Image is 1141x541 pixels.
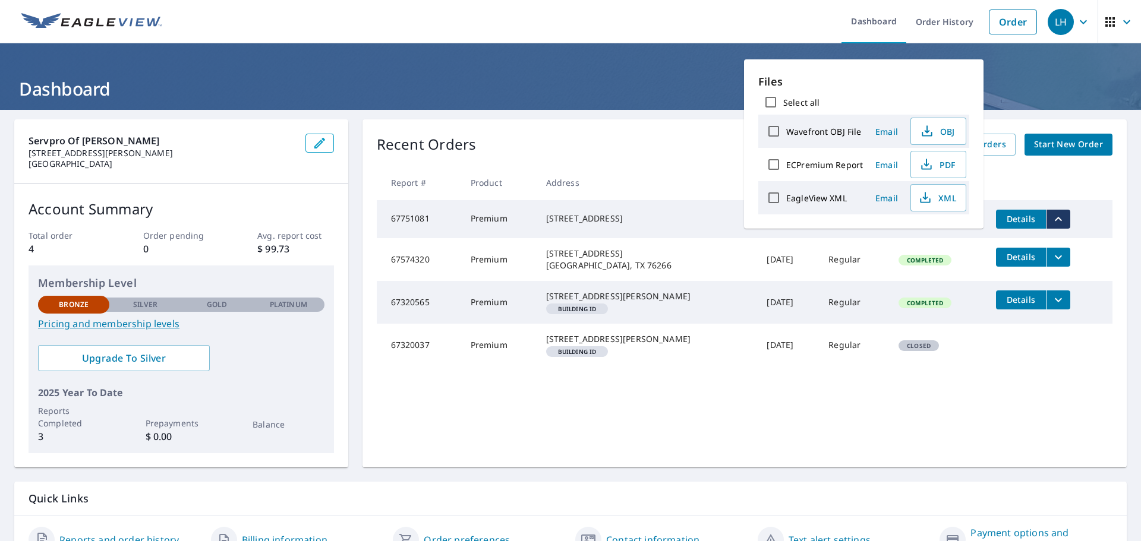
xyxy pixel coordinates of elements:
span: Details [1003,251,1039,262]
em: Building ID [558,306,597,312]
button: filesDropdownBtn-67751081 [1046,210,1070,229]
p: 3 [38,429,109,444]
span: Completed [900,299,950,307]
button: OBJ [910,118,966,145]
a: Start New Order [1025,134,1112,156]
p: Membership Level [38,275,324,291]
td: Premium [461,324,537,366]
p: Bronze [59,299,89,310]
th: Address [537,165,758,200]
img: EV Logo [21,13,162,31]
div: [STREET_ADDRESS] [546,213,748,224]
p: Reports Completed [38,404,109,429]
td: 67320565 [377,281,461,324]
td: Regular [819,281,889,324]
th: Report # [377,165,461,200]
p: Prepayments [146,417,217,429]
button: XML [910,184,966,211]
td: Premium [461,281,537,324]
td: 67574320 [377,238,461,281]
div: [STREET_ADDRESS][PERSON_NAME] [546,333,748,345]
button: Email [868,122,906,141]
p: [STREET_ADDRESS][PERSON_NAME] [29,148,296,159]
span: Email [872,192,901,204]
p: 2025 Year To Date [38,385,324,400]
span: Start New Order [1034,137,1103,152]
span: Details [1003,213,1039,224]
p: 4 [29,242,105,256]
label: Select all [783,97,819,108]
p: Servpro Of [PERSON_NAME] [29,134,296,148]
span: Upgrade To Silver [48,352,200,365]
td: Regular [819,238,889,281]
td: Premium [461,238,537,281]
div: [STREET_ADDRESS][PERSON_NAME] [546,290,748,302]
span: Email [872,159,901,170]
button: filesDropdownBtn-67320565 [1046,290,1070,309]
span: XML [918,191,956,205]
span: Completed [900,256,950,264]
p: Order pending [143,229,219,242]
td: [DATE] [757,324,819,366]
span: Details [1003,294,1039,305]
label: EagleView XML [786,192,847,204]
p: 0 [143,242,219,256]
label: Wavefront OBJ File [786,126,861,137]
td: Regular [819,324,889,366]
p: Account Summary [29,198,334,220]
em: Building ID [558,349,597,355]
button: Email [868,156,906,174]
div: [STREET_ADDRESS] [GEOGRAPHIC_DATA], TX 76266 [546,248,748,271]
p: Balance [253,418,324,431]
p: Total order [29,229,105,242]
span: Email [872,126,901,137]
th: Product [461,165,537,200]
span: PDF [918,157,956,172]
p: Quick Links [29,491,1112,506]
a: Order [989,10,1037,34]
button: PDF [910,151,966,178]
label: ECPremium Report [786,159,863,170]
button: detailsBtn-67574320 [996,248,1046,267]
button: filesDropdownBtn-67574320 [1046,248,1070,267]
p: Recent Orders [377,134,477,156]
td: Premium [461,200,537,238]
p: [GEOGRAPHIC_DATA] [29,159,296,169]
p: Gold [207,299,227,310]
button: detailsBtn-67320565 [996,290,1046,309]
td: [DATE] [757,281,819,324]
h1: Dashboard [14,77,1127,101]
td: 67320037 [377,324,461,366]
p: $ 0.00 [146,429,217,444]
p: Avg. report cost [257,229,333,242]
p: $ 99.73 [257,242,333,256]
a: Pricing and membership levels [38,317,324,331]
p: Platinum [270,299,307,310]
button: detailsBtn-67751081 [996,210,1046,229]
span: OBJ [918,124,956,138]
button: Email [868,189,906,207]
a: Upgrade To Silver [38,345,210,371]
p: Files [758,74,969,90]
span: Closed [900,341,938,350]
td: [DATE] [757,238,819,281]
p: Silver [133,299,158,310]
td: 67751081 [377,200,461,238]
div: LH [1048,9,1074,35]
